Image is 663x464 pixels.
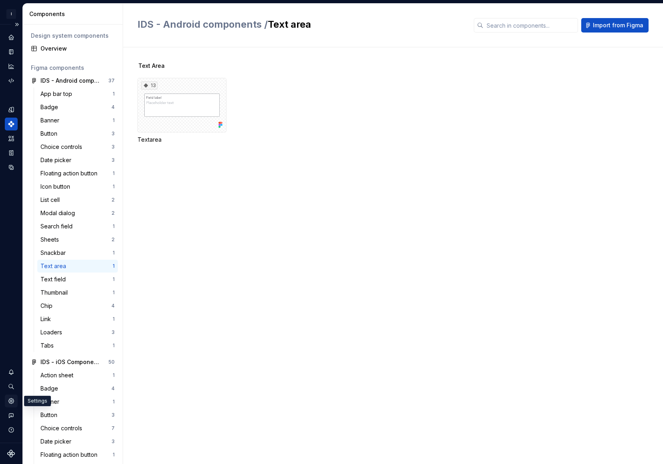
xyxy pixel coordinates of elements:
div: Search field [40,222,76,230]
div: 1 [113,117,115,124]
div: Action sheet [40,371,77,379]
div: Banner [40,116,63,124]
a: Choice controls7 [37,422,118,435]
div: 13Textarea [137,78,226,144]
div: 1 [113,263,115,269]
a: Badge4 [37,382,118,395]
div: Design tokens [5,103,18,116]
div: 1 [113,289,115,296]
div: I [6,9,16,19]
div: Thumbnail [40,289,71,297]
div: Modal dialog [40,209,78,217]
div: Code automation [5,74,18,87]
a: Floating action button1 [37,167,118,180]
h2: Text area [137,18,464,31]
a: Badge4 [37,101,118,114]
div: Icon button [40,183,73,191]
a: Button3 [37,409,118,421]
div: 3 [111,144,115,150]
div: Assets [5,132,18,145]
a: Banner1 [37,395,118,408]
div: 3 [111,157,115,163]
div: Text area [40,262,69,270]
a: Button3 [37,127,118,140]
a: Icon button1 [37,180,118,193]
div: Choice controls [40,143,85,151]
div: List cell [40,196,63,204]
a: Text area1 [37,260,118,273]
div: Figma components [31,64,115,72]
div: 1 [113,399,115,405]
div: 4 [111,303,115,309]
a: List cell2 [37,193,118,206]
a: Date picker3 [37,435,118,448]
a: Search field1 [37,220,118,233]
a: Data sources [5,161,18,174]
a: Documentation [5,45,18,58]
div: Link [40,315,54,323]
a: Home [5,31,18,44]
div: 1 [113,223,115,230]
div: 1 [113,342,115,349]
div: 2 [111,210,115,216]
div: 1 [113,183,115,190]
a: Supernova Logo [7,450,15,458]
div: Search ⌘K [5,380,18,393]
a: Thumbnail1 [37,286,118,299]
a: Tabs1 [37,339,118,352]
div: 1 [113,316,115,322]
div: Choice controls [40,424,85,432]
div: Analytics [5,60,18,73]
div: Components [5,118,18,130]
div: 2 [111,197,115,203]
div: 2 [111,236,115,243]
div: Date picker [40,438,75,446]
div: 1 [113,91,115,97]
a: Link1 [37,313,118,326]
div: 13 [141,81,158,90]
a: IDS - iOS Components50 [28,356,118,368]
div: Overview [40,45,115,53]
div: Sheets [40,236,62,244]
a: IDS - Android components37 [28,74,118,87]
div: 1 [113,250,115,256]
span: Import from Figma [593,21,643,29]
a: Storybook stories [5,147,18,159]
div: IDS - Android components [40,77,100,85]
div: 1 [113,372,115,379]
div: 37 [108,77,115,84]
div: 3 [111,438,115,445]
span: IDS - Android components / [137,18,268,30]
div: 7 [111,425,115,431]
div: IDS - iOS Components [40,358,100,366]
div: Design system components [31,32,115,40]
button: Import from Figma [581,18,649,33]
a: Choice controls3 [37,140,118,153]
a: Text field1 [37,273,118,286]
div: Snackbar [40,249,69,257]
div: 3 [111,412,115,418]
div: Badge [40,385,61,393]
button: Contact support [5,409,18,422]
div: 3 [111,329,115,336]
div: Components [29,10,119,18]
div: 4 [111,104,115,110]
button: Notifications [5,366,18,379]
div: Button [40,411,61,419]
input: Search in components... [483,18,578,33]
span: Text Area [138,62,165,70]
a: Date picker3 [37,154,118,167]
div: 1 [113,170,115,177]
a: Modal dialog2 [37,207,118,220]
div: Floating action button [40,169,101,177]
a: Sheets2 [37,233,118,246]
div: Button [40,130,61,138]
div: 1 [113,276,115,283]
a: Settings [5,395,18,407]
